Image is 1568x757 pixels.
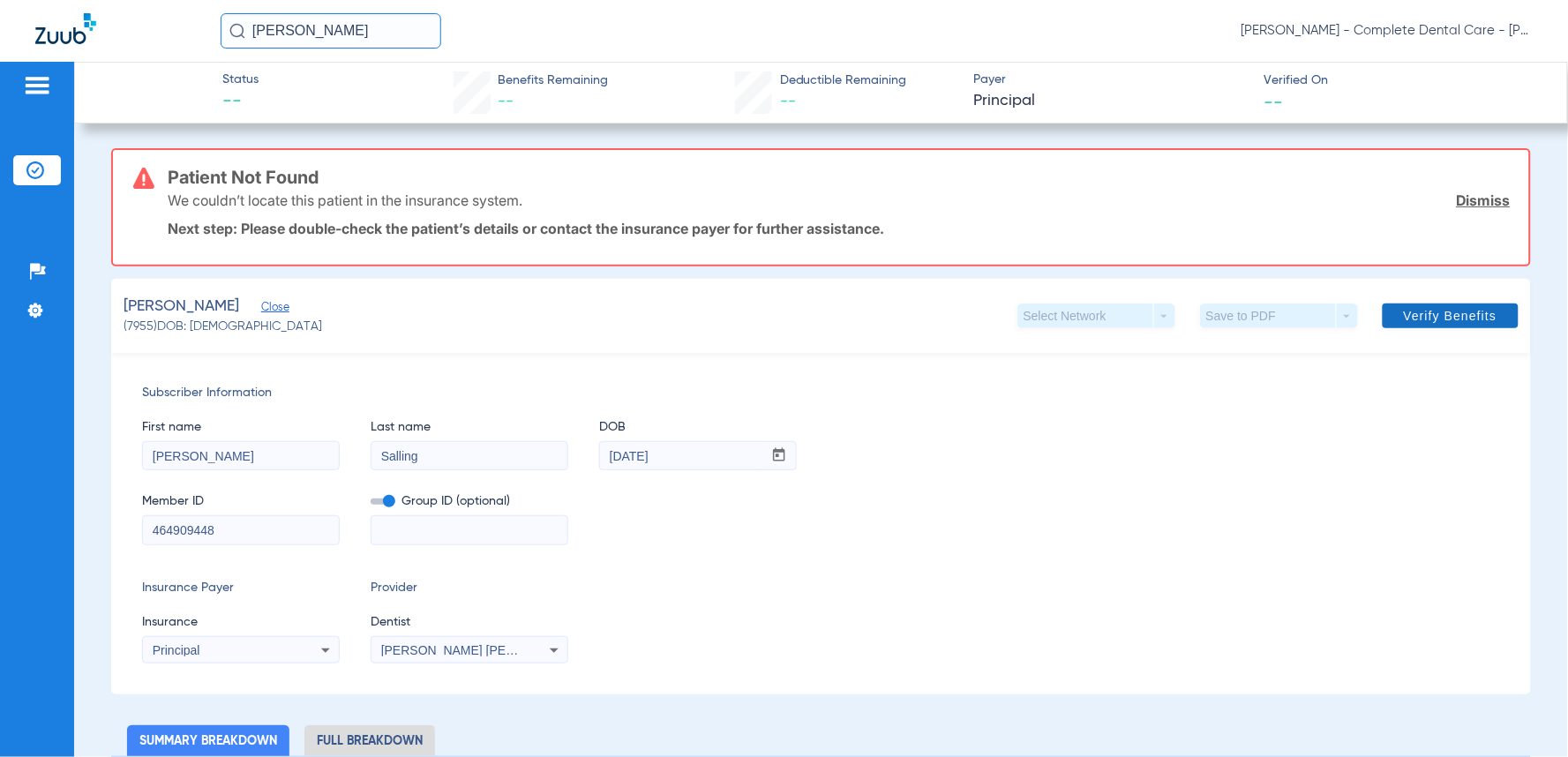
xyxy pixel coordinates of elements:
[23,75,51,96] img: hamburger-icon
[371,418,568,437] span: Last name
[974,90,1249,112] span: Principal
[124,318,322,336] span: (7955) DOB: [DEMOGRAPHIC_DATA]
[498,71,608,90] span: Benefits Remaining
[371,613,568,632] span: Dentist
[133,168,154,189] img: error-icon
[35,13,96,44] img: Zuub Logo
[168,191,522,209] p: We couldn’t locate this patient in the insurance system.
[974,71,1249,89] span: Payer
[371,579,568,597] span: Provider
[1264,92,1284,110] span: --
[261,301,277,318] span: Close
[762,442,797,470] button: Open calendar
[304,725,435,756] li: Full Breakdown
[142,492,340,511] span: Member ID
[1242,22,1533,40] span: [PERSON_NAME] - Complete Dental Care - [PERSON_NAME] [PERSON_NAME], DDS, [GEOGRAPHIC_DATA]
[222,71,259,89] span: Status
[1457,191,1511,209] a: Dismiss
[1404,309,1497,323] span: Verify Benefits
[381,643,660,657] span: [PERSON_NAME] [PERSON_NAME] 1861610545
[142,613,340,632] span: Insurance
[221,13,441,49] input: Search for patients
[168,169,1510,186] h3: Patient Not Found
[1264,71,1540,90] span: Verified On
[142,418,340,437] span: First name
[780,71,907,90] span: Deductible Remaining
[371,492,568,511] span: Group ID (optional)
[142,579,340,597] span: Insurance Payer
[1480,672,1568,757] iframe: Chat Widget
[127,725,289,756] li: Summary Breakdown
[498,94,514,109] span: --
[1383,304,1519,328] button: Verify Benefits
[599,418,797,437] span: DOB
[142,384,1499,402] span: Subscriber Information
[168,220,1510,237] p: Next step: Please double-check the patient’s details or contact the insurance payer for further a...
[153,643,200,657] span: Principal
[780,94,796,109] span: --
[229,23,245,39] img: Search Icon
[124,296,239,318] span: [PERSON_NAME]
[222,90,259,115] span: --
